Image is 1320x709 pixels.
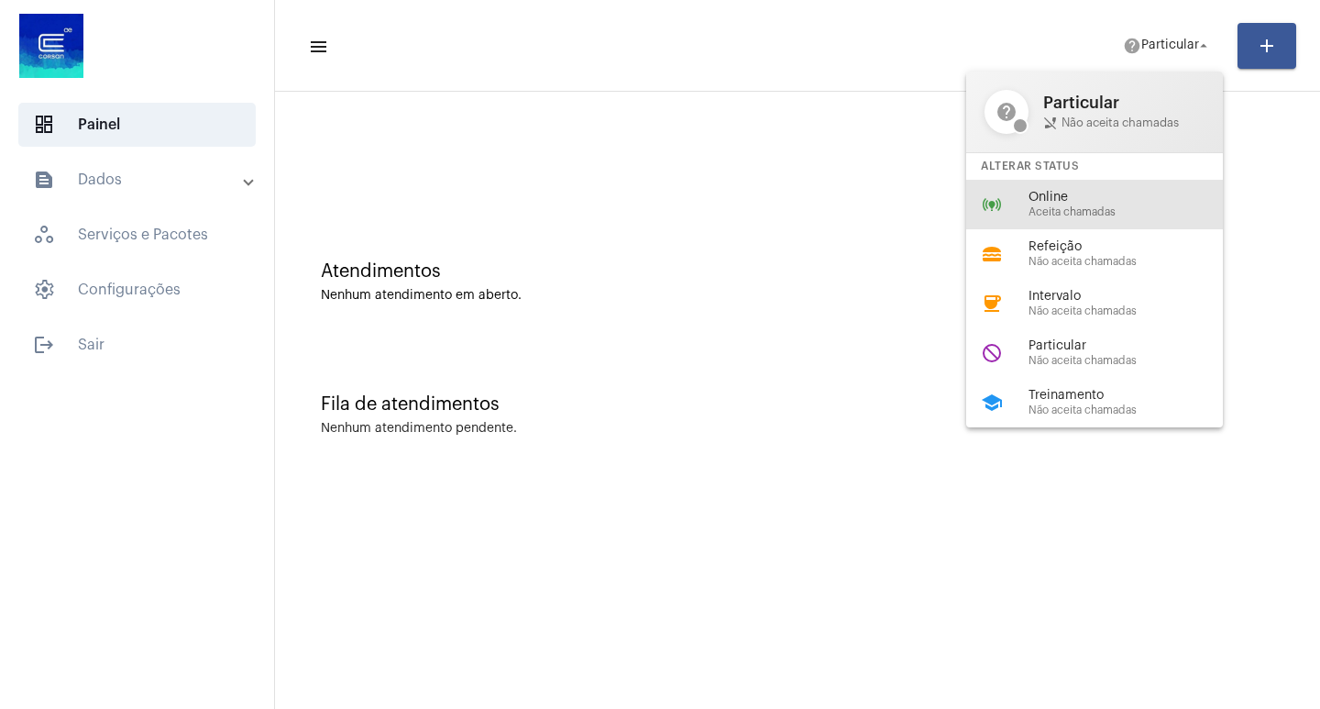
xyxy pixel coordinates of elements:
span: Refeição [1028,240,1237,254]
span: Não aceita chamadas [1028,305,1237,317]
mat-icon: school [981,392,1003,414]
mat-icon: phone_disabled [1043,116,1058,130]
span: Particular [1028,339,1237,353]
span: Não aceita chamadas [1028,404,1237,416]
span: Particular [1043,94,1204,112]
mat-icon: coffee [981,293,1003,315]
mat-icon: help [984,90,1028,134]
span: Intervalo [1028,290,1237,304]
mat-icon: online_prediction [981,194,1003,216]
span: Não aceita chamadas [1043,116,1204,130]
mat-icon: lunch_dining [981,243,1003,265]
mat-icon: do_not_disturb [981,342,1003,364]
span: Aceita chamadas [1028,206,1237,218]
span: Não aceita chamadas [1028,256,1237,268]
div: Alterar Status [966,153,1223,180]
span: Não aceita chamadas [1028,355,1237,367]
span: Treinamento [1028,389,1237,403]
span: Online [1028,191,1237,205]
